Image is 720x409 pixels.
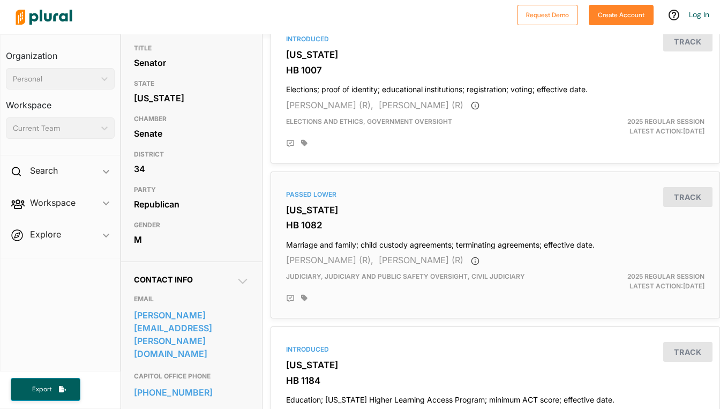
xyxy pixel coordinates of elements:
[689,10,709,19] a: Log In
[301,139,307,147] div: Add tags
[517,5,578,25] button: Request Demo
[134,293,249,306] h3: EMAIL
[286,220,704,230] h3: HB 1082
[589,5,654,25] button: Create Account
[379,100,463,110] span: [PERSON_NAME] (R)
[286,80,704,94] h4: Elections; proof of identity; educational institutions; registration; voting; effective date.
[6,90,115,113] h3: Workspace
[13,73,97,85] div: Personal
[6,40,115,64] h3: Organization
[627,272,704,280] span: 2025 Regular Session
[286,235,704,250] h4: Marriage and family; child custody agreements; terminating agreements; effective date.
[663,342,712,362] button: Track
[627,117,704,125] span: 2025 Regular Session
[134,384,249,400] a: [PHONE_NUMBER]
[286,34,704,44] div: Introduced
[286,100,373,110] span: [PERSON_NAME] (R),
[134,113,249,125] h3: CHAMBER
[286,117,452,125] span: Elections and Ethics, Government Oversight
[134,77,249,90] h3: STATE
[286,294,295,303] div: Add Position Statement
[286,375,704,386] h3: HB 1184
[134,42,249,55] h3: TITLE
[30,165,58,176] h2: Search
[134,90,249,106] div: [US_STATE]
[134,307,249,362] a: [PERSON_NAME][EMAIL_ADDRESS][PERSON_NAME][DOMAIN_NAME]
[286,65,704,76] h3: HB 1007
[25,385,59,394] span: Export
[134,219,249,232] h3: GENDER
[13,123,97,134] div: Current Team
[286,190,704,199] div: Passed Lower
[589,9,654,20] a: Create Account
[286,139,295,148] div: Add Position Statement
[517,9,578,20] a: Request Demo
[568,272,712,291] div: Latest Action: [DATE]
[134,148,249,161] h3: DISTRICT
[134,125,249,142] div: Senate
[286,345,704,354] div: Introduced
[301,294,307,302] div: Add tags
[11,378,80,401] button: Export
[134,196,249,212] div: Republican
[286,255,373,265] span: [PERSON_NAME] (R),
[286,49,704,60] h3: [US_STATE]
[663,32,712,51] button: Track
[286,360,704,370] h3: [US_STATE]
[286,272,525,280] span: Judiciary, Judiciary and Public Safety Oversight, Civil Judiciary
[134,161,249,177] div: 34
[663,187,712,207] button: Track
[134,275,193,284] span: Contact Info
[286,205,704,215] h3: [US_STATE]
[379,255,463,265] span: [PERSON_NAME] (R)
[134,370,249,383] h3: CAPITOL OFFICE PHONE
[286,390,704,405] h4: Education; [US_STATE] Higher Learning Access Program; minimum ACT score; effective date.
[568,117,712,136] div: Latest Action: [DATE]
[134,183,249,196] h3: PARTY
[134,55,249,71] div: Senator
[134,232,249,248] div: M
